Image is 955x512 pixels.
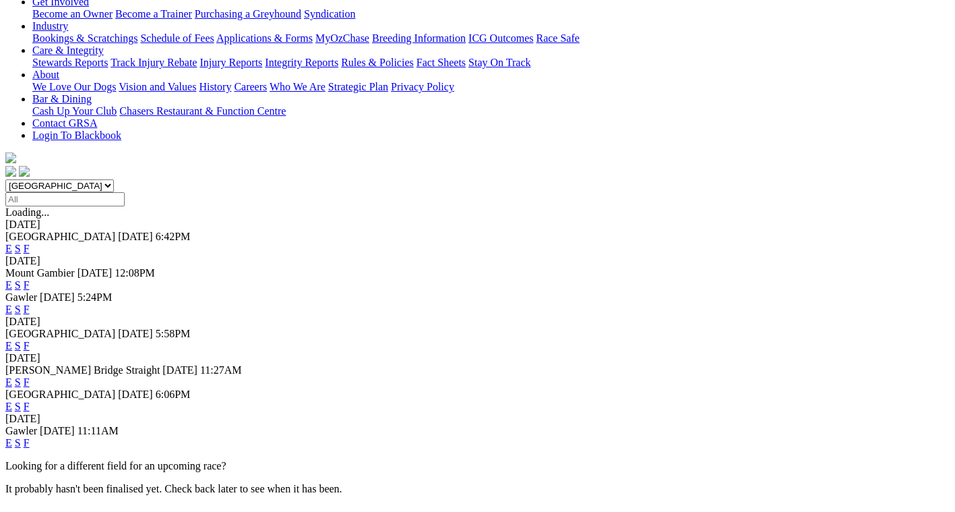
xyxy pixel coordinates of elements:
span: [PERSON_NAME] Bridge Straight [5,364,160,376]
a: Bookings & Scratchings [32,32,137,44]
a: Applications & Forms [216,32,313,44]
span: 11:11AM [78,425,119,436]
a: Careers [234,81,267,92]
a: Stay On Track [468,57,530,68]
span: [DATE] [118,328,153,339]
a: S [15,279,21,291]
span: 5:58PM [156,328,191,339]
p: Looking for a different field for an upcoming race? [5,460,950,472]
a: Login To Blackbook [32,130,121,141]
a: Integrity Reports [265,57,338,68]
a: Privacy Policy [391,81,454,92]
a: Breeding Information [372,32,466,44]
a: Injury Reports [199,57,262,68]
span: [DATE] [162,364,197,376]
a: S [15,304,21,315]
div: [DATE] [5,352,950,364]
span: 5:24PM [78,291,113,303]
div: [DATE] [5,316,950,328]
span: [DATE] [78,267,113,279]
a: Purchasing a Greyhound [195,8,301,20]
span: Mount Gambier [5,267,75,279]
a: Bar & Dining [32,93,92,105]
a: Become a Trainer [115,8,192,20]
a: F [24,340,30,351]
a: Industry [32,20,68,32]
div: Industry [32,32,950,45]
a: E [5,376,12,388]
span: [GEOGRAPHIC_DATA] [5,328,115,339]
a: Schedule of Fees [140,32,214,44]
img: twitter.svg [19,166,30,177]
input: Select date [5,192,125,206]
a: Stewards Reports [32,57,108,68]
a: F [24,376,30,388]
img: logo-grsa-white.png [5,152,16,163]
span: 6:06PM [156,389,191,400]
span: 6:42PM [156,231,191,242]
div: [DATE] [5,219,950,231]
a: E [5,340,12,351]
a: Syndication [304,8,355,20]
div: Care & Integrity [32,57,950,69]
a: S [15,243,21,254]
span: [DATE] [118,389,153,400]
a: S [15,437,21,449]
a: E [5,437,12,449]
div: [DATE] [5,413,950,425]
div: Bar & Dining [32,105,950,117]
a: Fact Sheets [417,57,466,68]
div: About [32,81,950,93]
span: Loading... [5,206,49,218]
a: E [5,401,12,412]
a: F [24,279,30,291]
span: 12:08PM [115,267,155,279]
a: E [5,304,12,315]
a: F [24,304,30,315]
a: MyOzChase [315,32,369,44]
a: Track Injury Rebate [111,57,197,68]
span: [DATE] [40,291,75,303]
partial: It probably hasn't been finalised yet. Check back later to see when it has been. [5,483,342,494]
span: [GEOGRAPHIC_DATA] [5,231,115,242]
span: Gawler [5,425,37,436]
a: We Love Our Dogs [32,81,116,92]
span: Gawler [5,291,37,303]
a: S [15,340,21,351]
a: S [15,376,21,388]
a: Vision and Values [119,81,196,92]
div: Get Involved [32,8,950,20]
a: Rules & Policies [341,57,414,68]
a: Who We Are [270,81,326,92]
a: F [24,243,30,254]
div: [DATE] [5,255,950,267]
a: F [24,401,30,412]
a: Chasers Restaurant & Function Centre [119,105,286,117]
img: facebook.svg [5,166,16,177]
a: Care & Integrity [32,45,104,56]
a: E [5,243,12,254]
a: Race Safe [536,32,579,44]
a: F [24,437,30,449]
a: ICG Outcomes [468,32,533,44]
a: Contact GRSA [32,117,97,129]
span: [DATE] [118,231,153,242]
span: [GEOGRAPHIC_DATA] [5,389,115,400]
a: S [15,401,21,412]
span: 11:27AM [200,364,242,376]
span: [DATE] [40,425,75,436]
a: Cash Up Your Club [32,105,117,117]
a: History [199,81,231,92]
a: Strategic Plan [328,81,388,92]
a: E [5,279,12,291]
a: Become an Owner [32,8,113,20]
a: About [32,69,59,80]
